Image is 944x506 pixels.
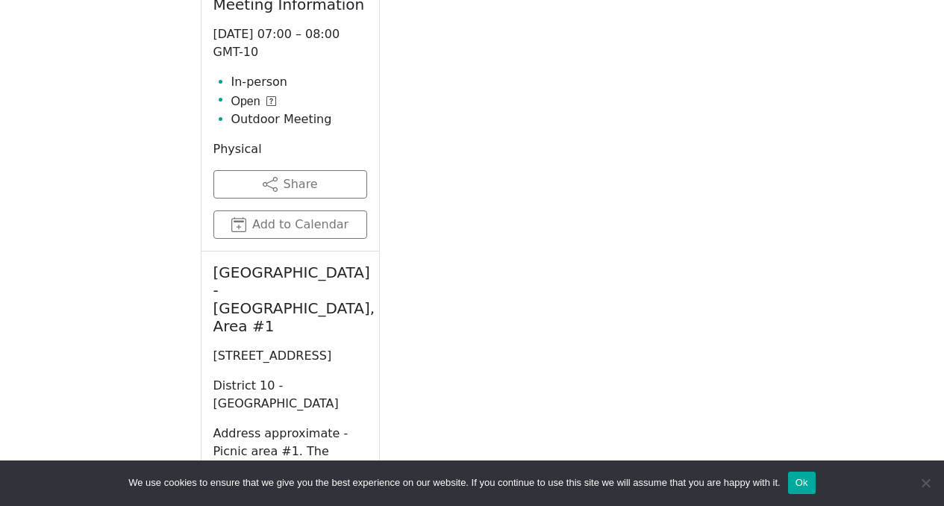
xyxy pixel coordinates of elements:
button: Open [231,93,276,110]
p: District 10 - [GEOGRAPHIC_DATA] [213,377,367,413]
li: Outdoor Meeting [231,110,367,128]
button: Ok [788,472,816,494]
button: Add to Calendar [213,210,367,239]
button: Share [213,170,367,199]
h2: [GEOGRAPHIC_DATA] - [GEOGRAPHIC_DATA], Area #1 [213,263,367,335]
p: [DATE] 07:00 – 08:00 GMT-10 [213,25,367,61]
li: In-person [231,73,367,91]
span: Open [231,93,260,110]
p: Physical [213,140,367,158]
span: We use cookies to ensure that we give you the best experience on our website. If you continue to ... [128,475,780,490]
p: [STREET_ADDRESS] [213,347,367,365]
span: No [918,475,933,490]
